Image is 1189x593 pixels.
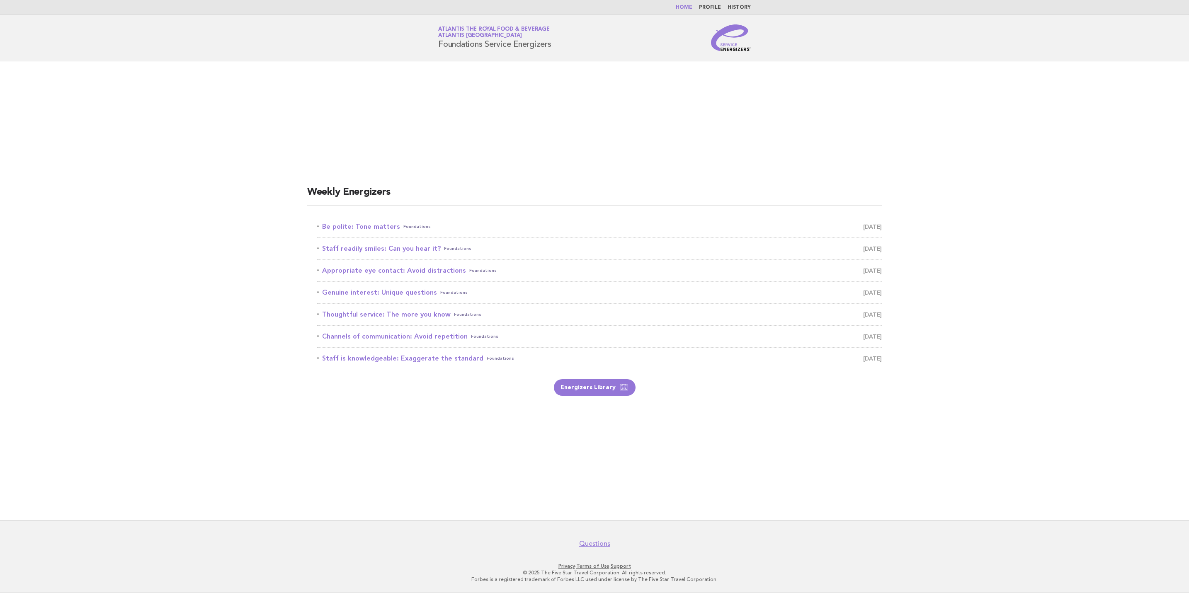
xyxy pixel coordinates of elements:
[863,331,882,342] span: [DATE]
[611,563,631,569] a: Support
[317,265,882,276] a: Appropriate eye contact: Avoid distractionsFoundations [DATE]
[711,24,751,51] img: Service Energizers
[576,563,609,569] a: Terms of Use
[863,353,882,364] span: [DATE]
[863,309,882,320] span: [DATE]
[469,265,497,276] span: Foundations
[440,287,468,298] span: Foundations
[444,243,471,254] span: Foundations
[317,309,882,320] a: Thoughtful service: The more you knowFoundations [DATE]
[558,563,575,569] a: Privacy
[403,221,431,232] span: Foundations
[487,353,514,364] span: Foundations
[863,221,882,232] span: [DATE]
[438,27,551,48] h1: Foundations Service Energizers
[579,540,610,548] a: Questions
[676,5,692,10] a: Home
[341,569,848,576] p: © 2025 The Five Star Travel Corporation. All rights reserved.
[341,563,848,569] p: · ·
[863,265,882,276] span: [DATE]
[317,221,882,232] a: Be polite: Tone mattersFoundations [DATE]
[454,309,481,320] span: Foundations
[471,331,498,342] span: Foundations
[438,33,522,39] span: Atlantis [GEOGRAPHIC_DATA]
[699,5,721,10] a: Profile
[728,5,751,10] a: History
[438,27,550,38] a: Atlantis the Royal Food & BeverageAtlantis [GEOGRAPHIC_DATA]
[317,331,882,342] a: Channels of communication: Avoid repetitionFoundations [DATE]
[863,287,882,298] span: [DATE]
[317,353,882,364] a: Staff is knowledgeable: Exaggerate the standardFoundations [DATE]
[863,243,882,254] span: [DATE]
[317,287,882,298] a: Genuine interest: Unique questionsFoundations [DATE]
[317,243,882,254] a: Staff readily smiles: Can you hear it?Foundations [DATE]
[307,186,882,206] h2: Weekly Energizers
[554,379,636,396] a: Energizers Library
[341,576,848,583] p: Forbes is a registered trademark of Forbes LLC used under license by The Five Star Travel Corpora...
